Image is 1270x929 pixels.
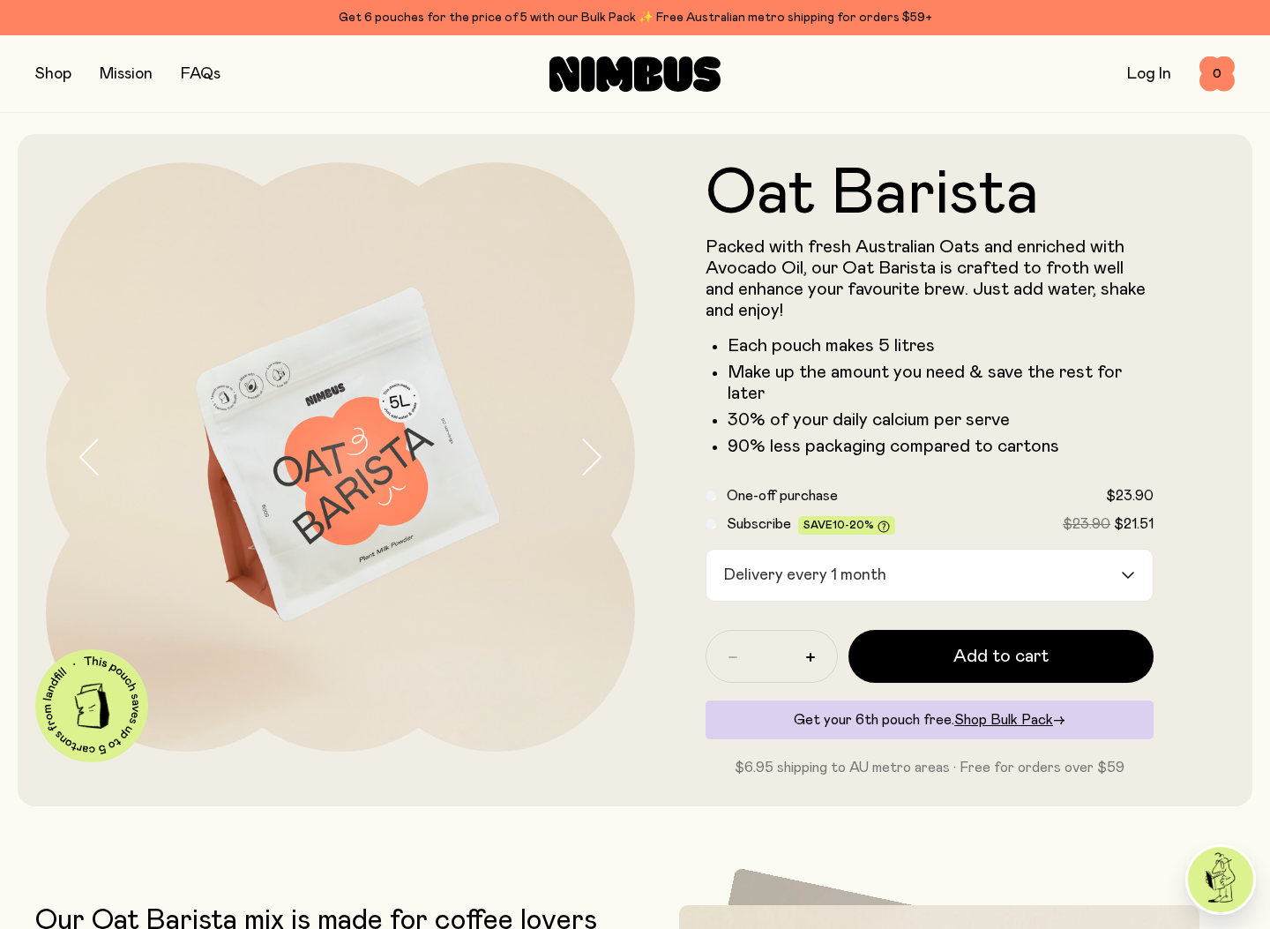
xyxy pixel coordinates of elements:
[100,66,153,82] a: Mission
[35,7,1235,28] div: Get 6 pouches for the price of 5 with our Bulk Pack ✨ Free Australian metro shipping for orders $59+
[727,517,791,531] span: Subscribe
[1114,517,1154,531] span: $21.51
[706,700,1154,739] div: Get your 6th pouch free.
[728,409,1154,431] li: 30% of your daily calcium per serve
[1106,489,1154,503] span: $23.90
[954,713,1053,727] span: Shop Bulk Pack
[893,550,1119,601] input: Search for option
[728,436,1154,457] li: 90% less packaging compared to cartons
[954,713,1065,727] a: Shop Bulk Pack→
[706,236,1154,321] p: Packed with fresh Australian Oats and enriched with Avocado Oil, our Oat Barista is crafted to fr...
[1188,847,1253,912] img: agent
[728,362,1154,404] li: Make up the amount you need & save the rest for later
[181,66,220,82] a: FAQs
[1063,517,1110,531] span: $23.90
[728,335,1154,356] li: Each pouch makes 5 litres
[848,630,1154,683] button: Add to cart
[833,520,874,530] span: 10-20%
[1127,66,1171,82] a: Log In
[953,644,1049,669] span: Add to cart
[1199,56,1235,92] button: 0
[706,549,1154,602] div: Search for option
[803,520,890,533] span: Save
[706,757,1154,778] p: $6.95 shipping to AU metro areas · Free for orders over $59
[727,489,838,503] span: One-off purchase
[706,162,1154,226] h1: Oat Barista
[719,550,891,601] span: Delivery every 1 month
